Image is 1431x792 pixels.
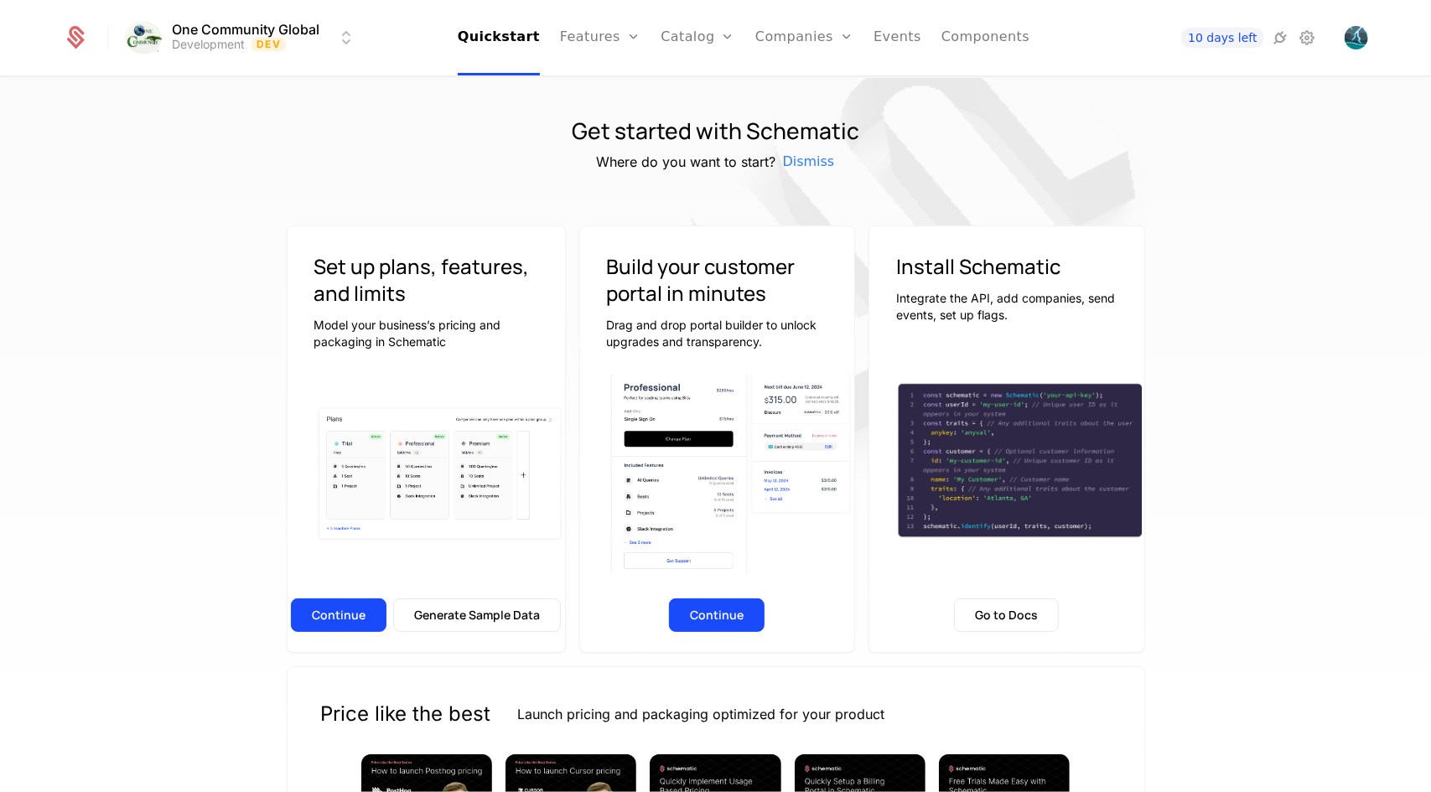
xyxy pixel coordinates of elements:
span: Dev [251,38,286,51]
h1: Get started with Schematic [572,118,859,145]
button: Continue [669,598,765,632]
button: Select environment [128,19,356,56]
a: Integrations [1271,28,1291,48]
p: Integrate the API, add companies, send events, set up flags. [896,290,1117,324]
h3: Set up plans, features, and limits [314,253,538,307]
img: Ashutosh Mishra [1345,26,1368,49]
div: Development [172,36,245,53]
img: Schematic integration code [896,382,1144,540]
a: Settings [1298,28,1318,48]
a: 10 days left [1181,28,1263,48]
img: One Community Global [123,18,163,58]
button: Generate Sample Data [393,598,561,632]
h3: Install Schematic [896,253,1117,280]
button: Continue [291,598,386,632]
button: Open user button [1345,26,1368,49]
p: Model your business’s pricing and packaging in Schematic [314,317,538,350]
button: Go to Docs [954,598,1059,632]
img: Component view [607,366,855,582]
p: Drag and drop portal builder to unlock upgrades and transparency. [607,317,828,350]
span: One Community Global [172,23,319,36]
img: Plan cards [314,404,565,544]
h3: Build your customer portal in minutes [607,253,828,307]
span: Dismiss [783,152,835,172]
h5: Where do you want to start? [597,152,776,172]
